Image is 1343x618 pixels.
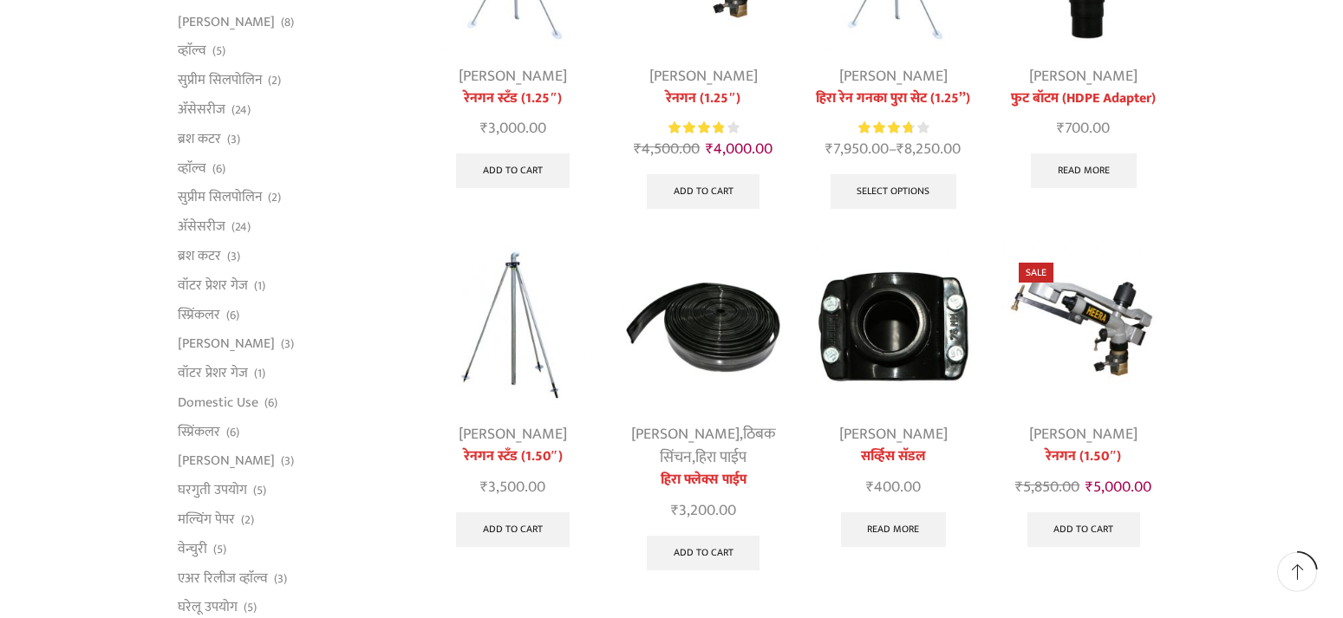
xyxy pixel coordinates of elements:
span: (6) [212,160,225,178]
span: (1) [254,365,265,382]
bdi: 5,850.00 [1015,474,1079,500]
bdi: 4,500.00 [634,136,700,162]
span: ₹ [1085,474,1093,500]
div: , , [621,423,785,470]
a: [PERSON_NAME] [1029,421,1138,447]
a: [PERSON_NAME] [178,329,275,359]
span: ₹ [896,136,904,162]
span: ₹ [480,474,488,500]
a: सुप्रीम सिलपोलिन [178,66,262,95]
span: ₹ [480,115,488,141]
span: (6) [226,307,239,324]
span: ₹ [706,136,714,162]
a: रेनगन स्टॅंड (1.50″) [431,446,595,467]
a: अ‍ॅसेसरीज [178,95,225,125]
a: [PERSON_NAME] [1029,63,1138,89]
a: Domestic Use [178,387,258,417]
a: [PERSON_NAME] [459,421,567,447]
span: (2) [241,511,254,529]
a: Add to cart: “रेनगन स्टॅंड (1.50")” [456,512,570,547]
span: (6) [226,424,239,441]
span: Rated out of 5 [858,119,913,137]
a: वेन्चुरी [178,534,207,563]
a: अ‍ॅसेसरीज [178,212,225,242]
span: ₹ [671,498,679,524]
a: Add to cart: “रेनगन स्टॅंड (1.25")” [456,153,570,188]
span: (6) [264,394,277,412]
a: मल्चिंग पेपर [178,504,235,534]
a: [PERSON_NAME] [178,446,275,476]
span: (3) [227,131,240,148]
div: Rated 3.86 out of 5 [858,119,929,137]
a: Select options for “हिरा रेन गनका पुरा सेट (1.25'')” [831,174,957,209]
span: – [812,138,975,161]
a: रेनगन (1.50″) [1001,446,1165,467]
a: Select options for “फुट बॉटम (HDPE Adapter)” [1031,153,1137,188]
a: [PERSON_NAME] [459,63,567,89]
bdi: 700.00 [1057,115,1110,141]
img: Heera Raingun [1001,245,1165,409]
a: [PERSON_NAME] [649,63,758,89]
span: (1) [254,277,265,295]
span: (24) [231,218,251,236]
a: फुट बॉटम (HDPE Adapter) [1001,88,1165,109]
span: (5) [244,599,257,616]
a: स्प्रिंकलर [178,417,220,446]
a: ब्रश कटर [178,241,221,270]
bdi: 8,250.00 [896,136,961,162]
span: (5) [213,541,226,558]
a: [PERSON_NAME] [631,421,740,447]
span: (3) [274,570,287,588]
span: (5) [212,42,225,60]
span: ₹ [825,136,833,162]
div: Rated 3.89 out of 5 [668,119,739,137]
a: एअर रिलीज व्हाॅल्व [178,563,268,593]
a: हिरा रेन गनका पुरा सेट (1.25”) [812,88,975,109]
a: ठिबक सिंचन [660,421,776,471]
a: व्हाॅल्व [178,153,206,183]
a: सर्व्हिस सॅडल [812,446,975,467]
bdi: 5,000.00 [1085,474,1151,500]
a: घरगुती उपयोग [178,476,247,505]
a: Add to cart: “हिरा फ्लेक्स पाईप” [647,536,760,570]
bdi: 3,500.00 [480,474,545,500]
span: ₹ [1015,474,1023,500]
img: Service Saddle [812,245,975,409]
span: (5) [253,482,266,499]
bdi: 4,000.00 [706,136,773,162]
bdi: 3,200.00 [671,498,736,524]
span: (3) [227,248,240,265]
span: Rated out of 5 [668,119,723,137]
span: (2) [268,72,281,89]
a: Add to cart: “रेनगन (1.50")” [1027,512,1141,547]
a: हिरा फ्लेक्स पाईप [621,470,785,491]
a: [PERSON_NAME] [178,7,275,36]
span: (3) [281,452,294,470]
span: (8) [281,14,294,31]
bdi: 3,000.00 [480,115,546,141]
span: Sale [1019,263,1053,283]
a: स्प्रिंकलर [178,300,220,329]
img: Heera Flex Pipe [621,245,785,409]
a: [PERSON_NAME] [839,63,948,89]
span: (2) [268,189,281,206]
bdi: 7,950.00 [825,136,889,162]
bdi: 400.00 [866,474,921,500]
a: वॉटर प्रेशर गेज [178,270,248,300]
span: ₹ [1057,115,1065,141]
a: ब्रश कटर [178,124,221,153]
a: हिरा पाईप [695,445,746,471]
span: (24) [231,101,251,119]
img: pelican raingun stand [431,245,595,409]
span: (3) [281,335,294,353]
a: रेनगन स्टॅंड (1.25″) [431,88,595,109]
a: Select options for “सर्व्हिस सॅडल” [841,512,947,547]
a: सुप्रीम सिलपोलिन [178,183,262,212]
a: [PERSON_NAME] [839,421,948,447]
a: वॉटर प्रेशर गेज [178,359,248,388]
span: ₹ [866,474,874,500]
a: रेनगन (1.25″) [621,88,785,109]
a: Add to cart: “रेनगन (1.25")” [647,174,760,209]
span: ₹ [634,136,642,162]
a: व्हाॅल्व [178,36,206,66]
